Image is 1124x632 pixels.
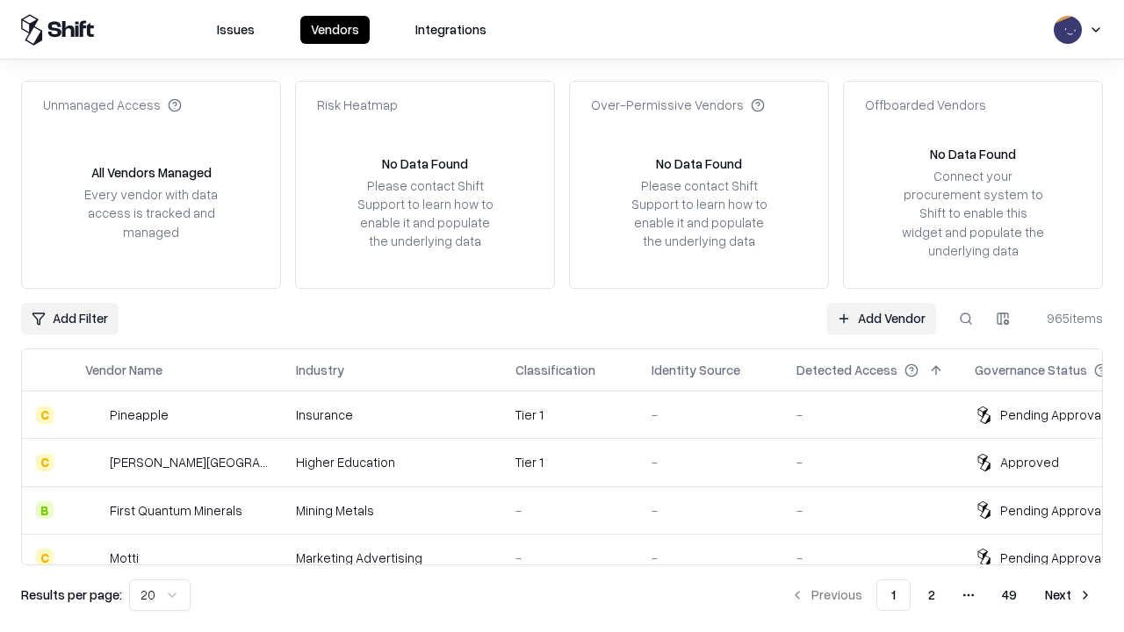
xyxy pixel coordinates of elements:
[900,167,1046,260] div: Connect your procurement system to Shift to enable this widget and populate the underlying data
[85,454,103,471] img: Reichman University
[796,453,947,471] div: -
[515,549,623,567] div: -
[43,96,182,114] div: Unmanaged Access
[652,549,768,567] div: -
[296,453,487,471] div: Higher Education
[21,303,119,334] button: Add Filter
[1000,549,1104,567] div: Pending Approval
[780,579,1103,611] nav: pagination
[300,16,370,44] button: Vendors
[91,163,212,182] div: All Vendors Managed
[36,406,54,424] div: C
[796,361,897,379] div: Detected Access
[85,549,103,566] img: Motti
[914,579,949,611] button: 2
[876,579,911,611] button: 1
[1000,501,1104,520] div: Pending Approval
[515,453,623,471] div: Tier 1
[296,501,487,520] div: Mining Metals
[21,585,122,604] p: Results per page:
[591,96,765,114] div: Over-Permissive Vendors
[405,16,497,44] button: Integrations
[626,176,772,251] div: Please contact Shift Support to learn how to enable it and populate the underlying data
[796,406,947,424] div: -
[1034,579,1103,611] button: Next
[206,16,265,44] button: Issues
[85,361,162,379] div: Vendor Name
[515,406,623,424] div: Tier 1
[110,549,139,567] div: Motti
[656,154,742,173] div: No Data Found
[296,406,487,424] div: Insurance
[796,549,947,567] div: -
[1000,406,1104,424] div: Pending Approval
[36,549,54,566] div: C
[317,96,398,114] div: Risk Heatmap
[296,549,487,567] div: Marketing Advertising
[652,406,768,424] div: -
[382,154,468,173] div: No Data Found
[865,96,986,114] div: Offboarded Vendors
[1033,309,1103,327] div: 965 items
[1000,453,1059,471] div: Approved
[85,501,103,519] img: First Quantum Minerals
[515,361,595,379] div: Classification
[296,361,344,379] div: Industry
[352,176,498,251] div: Please contact Shift Support to learn how to enable it and populate the underlying data
[36,454,54,471] div: C
[975,361,1087,379] div: Governance Status
[110,406,169,424] div: Pineapple
[36,501,54,519] div: B
[78,185,224,241] div: Every vendor with data access is tracked and managed
[110,453,268,471] div: [PERSON_NAME][GEOGRAPHIC_DATA]
[85,406,103,424] img: Pineapple
[652,501,768,520] div: -
[652,453,768,471] div: -
[515,501,623,520] div: -
[110,501,242,520] div: First Quantum Minerals
[826,303,936,334] a: Add Vendor
[652,361,740,379] div: Identity Source
[796,501,947,520] div: -
[930,145,1016,163] div: No Data Found
[988,579,1031,611] button: 49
